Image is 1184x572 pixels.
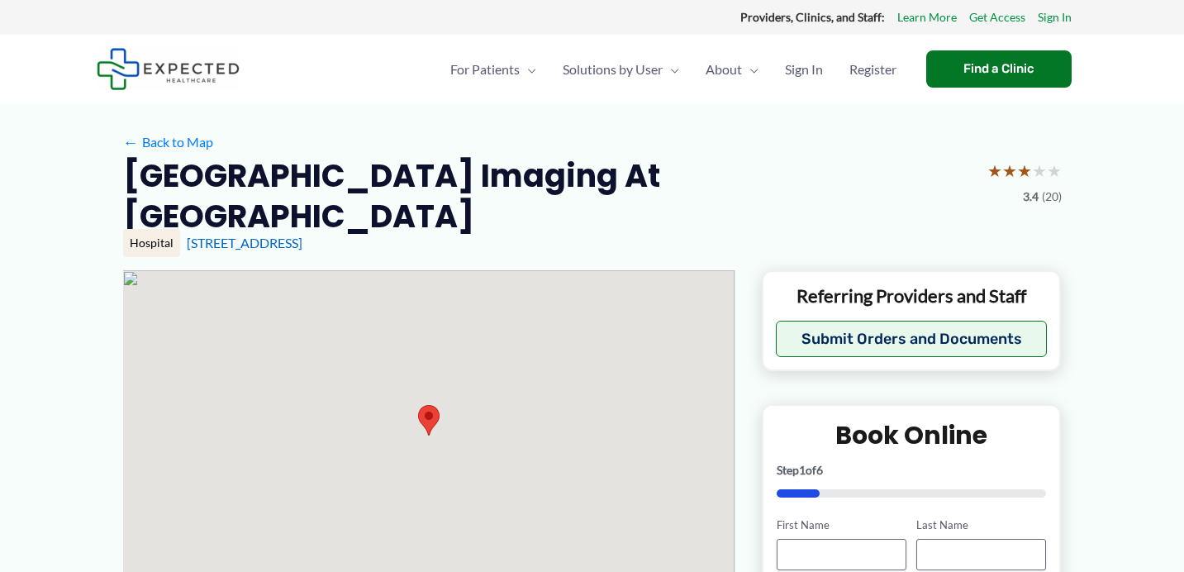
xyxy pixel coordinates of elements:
a: AboutMenu Toggle [692,41,772,98]
span: ★ [987,155,1002,186]
strong: Providers, Clinics, and Staff: [740,10,885,24]
label: First Name [777,517,906,533]
span: Menu Toggle [663,41,679,98]
span: 6 [816,463,823,477]
a: Get Access [969,7,1025,28]
h2: Book Online [777,419,1047,451]
a: Learn More [897,7,957,28]
a: ←Back to Map [123,130,213,155]
span: About [706,41,742,98]
div: Hospital [123,229,180,257]
span: ★ [1002,155,1017,186]
a: For PatientsMenu Toggle [437,41,549,98]
span: Menu Toggle [520,41,536,98]
span: 1 [799,463,806,477]
label: Last Name [916,517,1046,533]
span: Menu Toggle [742,41,758,98]
span: ★ [1017,155,1032,186]
span: For Patients [450,41,520,98]
h2: [GEOGRAPHIC_DATA] Imaging at [GEOGRAPHIC_DATA] [123,155,974,237]
a: [STREET_ADDRESS] [187,235,302,250]
span: ★ [1032,155,1047,186]
a: Sign In [1038,7,1072,28]
a: Register [836,41,910,98]
a: Find a Clinic [926,50,1072,88]
img: Expected Healthcare Logo - side, dark font, small [97,48,240,90]
span: 3.4 [1023,186,1039,207]
button: Submit Orders and Documents [776,321,1048,357]
a: Sign In [772,41,836,98]
span: ← [123,134,139,150]
span: Solutions by User [563,41,663,98]
p: Step of [777,465,1047,476]
p: Referring Providers and Staff [776,284,1048,308]
span: Sign In [785,41,823,98]
nav: Primary Site Navigation [437,41,910,98]
a: Solutions by UserMenu Toggle [549,41,692,98]
span: (20) [1042,186,1062,207]
span: ★ [1047,155,1062,186]
span: Register [849,41,896,98]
